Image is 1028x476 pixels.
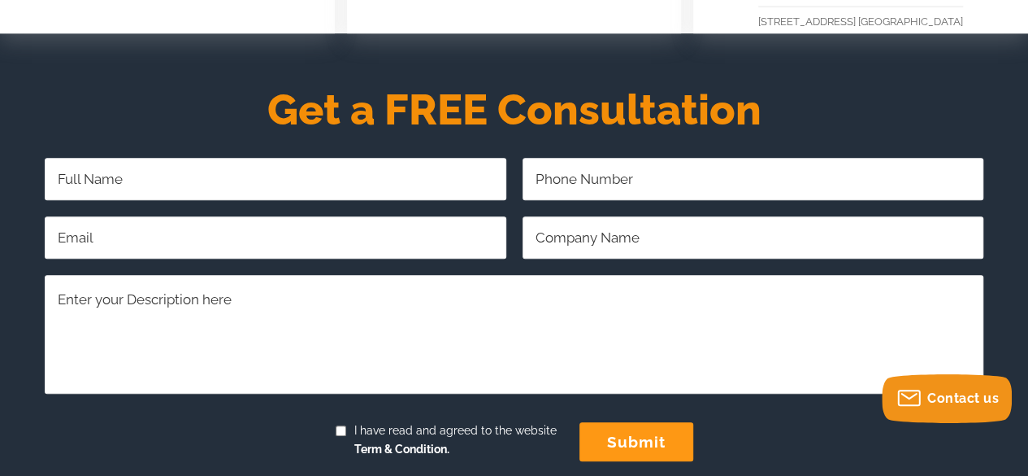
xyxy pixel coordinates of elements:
strong: Term & Condition. [354,443,449,456]
iframe: reCAPTCHA [45,410,292,474]
span: Contact us [927,391,999,406]
span: I have read and agreed to the website [346,421,557,460]
h2: Get a FREE Consultation [33,90,995,129]
input: submit [579,422,693,461]
span: [STREET_ADDRESS] [GEOGRAPHIC_DATA] [758,15,963,28]
input: I have read and agreed to the websiteTerm & Condition. [336,426,346,436]
button: Contact us [882,374,1012,423]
